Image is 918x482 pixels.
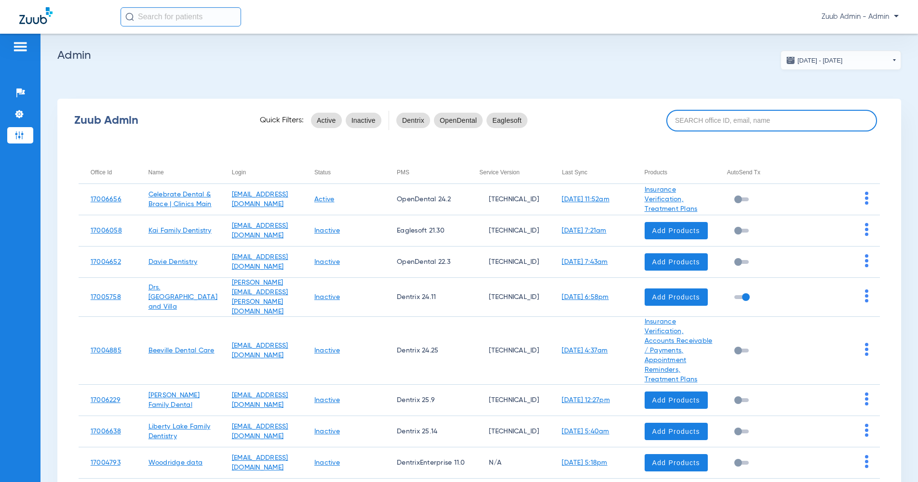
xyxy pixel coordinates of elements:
[865,289,868,302] img: group-dot-blue.svg
[645,253,708,271] button: Add Products
[91,347,121,354] a: 17004885
[148,167,220,178] div: Name
[786,55,796,65] img: date.svg
[865,192,868,205] img: group-dot-blue.svg
[385,278,467,317] td: Dentrix 24.11
[645,288,708,306] button: Add Products
[314,196,335,203] a: Active
[385,184,467,215] td: OpenDental 24.2
[125,13,134,21] img: Search Icon
[562,347,607,354] a: [DATE] 4:37am
[865,424,868,437] img: group-dot-blue.svg
[385,385,467,416] td: Dentrix 25.9
[385,317,467,385] td: Dentrix 24.25
[645,222,708,239] button: Add Products
[91,167,112,178] div: Office Id
[562,397,610,404] a: [DATE] 12:27pm
[562,294,608,300] a: [DATE] 6:58pm
[479,167,550,178] div: Service Version
[351,116,376,125] span: Inactive
[232,455,288,471] a: [EMAIL_ADDRESS][DOMAIN_NAME]
[645,391,708,409] button: Add Products
[865,455,868,468] img: group-dot-blue.svg
[467,278,550,317] td: [TECHNICAL_ID]
[311,111,381,130] mat-chip-listbox: status-filters
[652,292,700,302] span: Add Products
[91,397,121,404] a: 17006229
[467,215,550,247] td: [TECHNICAL_ID]
[19,7,53,24] img: Zuub Logo
[781,51,901,70] button: [DATE] - [DATE]
[402,116,424,125] span: Dentrix
[865,392,868,405] img: group-dot-blue.svg
[865,343,868,356] img: group-dot-blue.svg
[314,167,385,178] div: Status
[57,51,901,60] h2: Admin
[562,428,609,435] a: [DATE] 5:40am
[148,191,212,208] a: Celebrate Dental & Brace | Clinics Main
[479,167,519,178] div: Service Version
[317,116,336,125] span: Active
[232,167,246,178] div: Login
[645,167,715,178] div: Products
[148,347,215,354] a: Beeville Dental Care
[562,259,607,265] a: [DATE] 7:43am
[467,416,550,447] td: [TECHNICAL_ID]
[148,227,212,234] a: Kai Family Dentistry
[652,395,700,405] span: Add Products
[645,318,713,383] a: Insurance Verification, Accounts Receivable / Payments, Appointment Reminders, Treatment Plans
[148,284,217,310] a: Drs. [GEOGRAPHIC_DATA] and Villa
[467,447,550,479] td: N/A
[467,184,550,215] td: [TECHNICAL_ID]
[467,317,550,385] td: [TECHNICAL_ID]
[385,447,467,479] td: DentrixEnterprise 11.0
[314,397,340,404] a: Inactive
[562,167,632,178] div: Last Sync
[232,279,288,315] a: [PERSON_NAME][EMAIL_ADDRESS][PERSON_NAME][DOMAIN_NAME]
[314,347,340,354] a: Inactive
[314,428,340,435] a: Inactive
[314,294,340,300] a: Inactive
[260,116,304,125] span: Quick Filters:
[148,167,164,178] div: Name
[396,111,527,130] mat-chip-listbox: pms-filters
[91,196,121,203] a: 17006656
[232,167,302,178] div: Login
[385,247,467,278] td: OpenDental 22.3
[385,215,467,247] td: Eaglesoft 21.30
[562,196,609,203] a: [DATE] 11:52am
[148,259,198,265] a: Davie Dentistry
[121,7,241,26] input: Search for patients
[91,259,121,265] a: 17004652
[440,116,477,125] span: OpenDental
[492,116,522,125] span: Eaglesoft
[865,254,868,267] img: group-dot-blue.svg
[232,222,288,239] a: [EMAIL_ADDRESS][DOMAIN_NAME]
[645,423,708,440] button: Add Products
[91,167,136,178] div: Office Id
[562,227,606,234] a: [DATE] 7:21am
[467,247,550,278] td: [TECHNICAL_ID]
[385,416,467,447] td: Dentrix 25.14
[865,223,868,236] img: group-dot-blue.svg
[467,385,550,416] td: [TECHNICAL_ID]
[232,342,288,359] a: [EMAIL_ADDRESS][DOMAIN_NAME]
[652,226,700,235] span: Add Products
[397,167,409,178] div: PMS
[314,259,340,265] a: Inactive
[645,167,667,178] div: Products
[314,227,340,234] a: Inactive
[645,186,698,212] a: Insurance Verification, Treatment Plans
[727,167,797,178] div: AutoSend Tx
[314,459,340,466] a: Inactive
[870,436,918,482] iframe: Chat Widget
[91,294,121,300] a: 17005758
[562,459,607,466] a: [DATE] 5:18pm
[74,116,243,125] div: Zuub Admin
[148,459,203,466] a: Woodridge data
[91,227,122,234] a: 17006058
[91,428,121,435] a: 17006638
[652,257,700,267] span: Add Products
[652,458,700,468] span: Add Products
[91,459,121,466] a: 17004793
